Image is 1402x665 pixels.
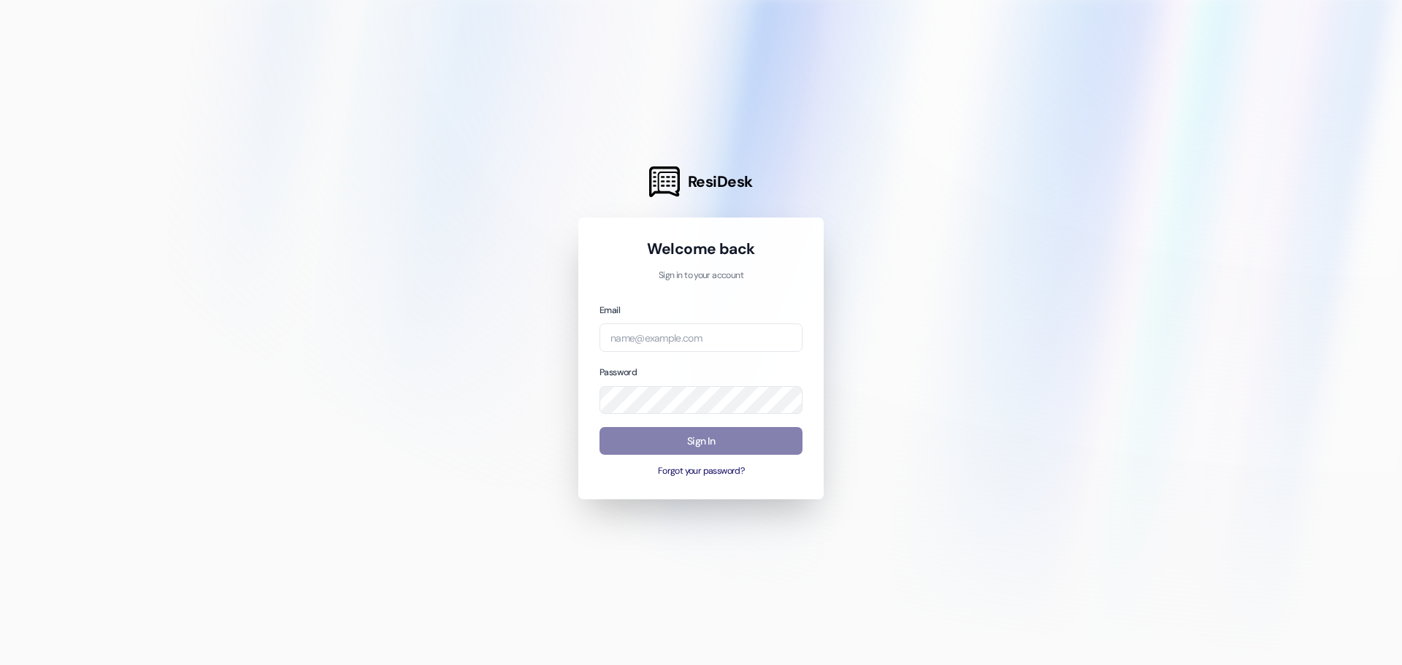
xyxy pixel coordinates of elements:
h1: Welcome back [600,239,802,259]
button: Forgot your password? [600,465,802,478]
input: name@example.com [600,323,802,352]
label: Email [600,304,620,316]
button: Sign In [600,427,802,455]
label: Password [600,366,637,378]
img: ResiDesk Logo [649,166,680,197]
span: ResiDesk [688,172,753,192]
p: Sign in to your account [600,269,802,282]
